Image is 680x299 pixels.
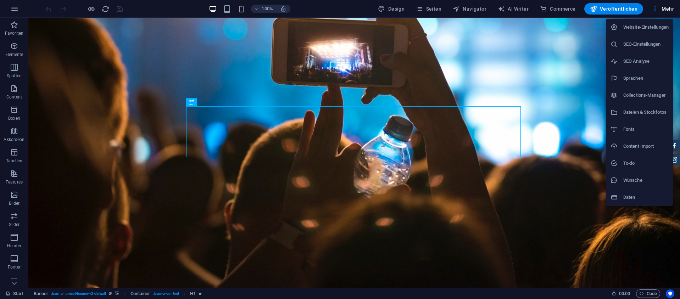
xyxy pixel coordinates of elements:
[623,176,669,185] h6: Wünsche
[623,57,669,66] h6: SEO Analyse
[623,159,669,168] h6: To-do
[623,91,669,100] h6: Collections-Manager
[623,193,669,202] h6: Daten
[623,108,669,117] h6: Dateien & Stockfotos
[623,74,669,83] h6: Sprachen
[623,125,669,134] h6: Fonts
[623,23,669,32] h6: Website-Einstellungen
[623,142,669,151] h6: Content Import
[623,40,669,49] h6: SEO-Einstellungen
